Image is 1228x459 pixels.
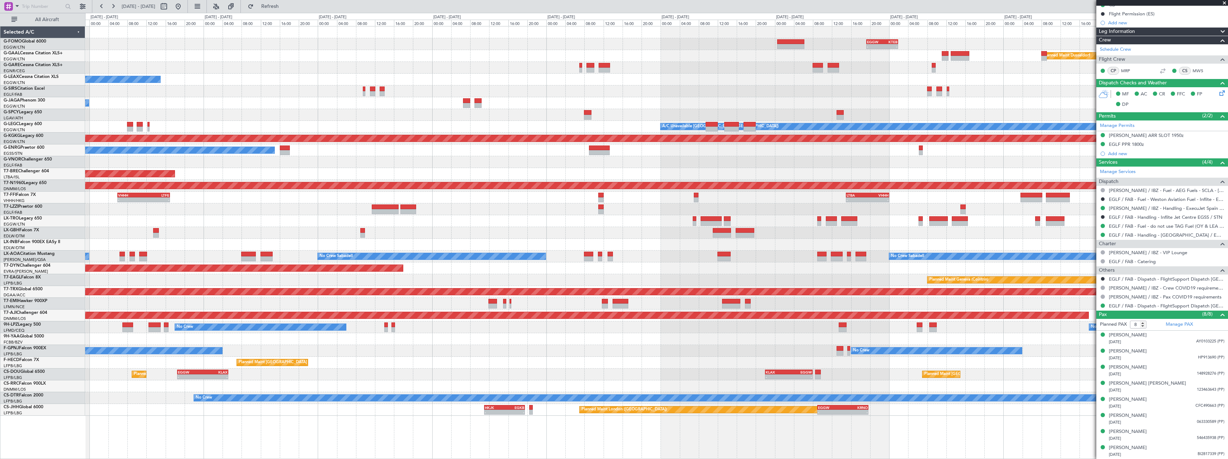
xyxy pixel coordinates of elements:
[853,345,869,356] div: No Crew
[505,405,524,410] div: EGKB
[929,275,988,285] div: Planned Maint Geneva (Cointrin)
[642,20,661,26] div: 20:00
[4,169,49,173] a: T7-BREChallenger 604
[1109,396,1147,403] div: [PERSON_NAME]
[889,20,908,26] div: 00:00
[4,139,25,144] a: EGGW/LTN
[1100,122,1135,129] a: Manage Permits
[4,157,21,162] span: G-VNOR
[756,20,775,26] div: 20:00
[4,51,20,55] span: G-GAAL
[178,375,203,379] div: -
[565,20,584,26] div: 04:00
[4,263,20,268] span: T7-DYN
[1202,310,1213,318] span: (8/8)
[4,281,22,286] a: LFPB/LBG
[4,311,47,315] a: T7-AJIChallenger 604
[4,322,18,327] span: 9H-LPZ
[242,20,260,26] div: 08:00
[4,275,21,280] span: T7-EAGL
[794,20,813,26] div: 04:00
[4,252,20,256] span: LX-AOA
[177,322,193,332] div: No Crew
[1042,20,1061,26] div: 08:00
[4,92,22,97] a: EGLF/FAB
[4,233,25,239] a: EDLW/DTM
[4,287,18,291] span: T7-TRX
[204,20,223,26] div: 00:00
[1109,132,1184,138] div: [PERSON_NAME] ARR SLOT 1950z
[924,369,1037,380] div: Planned Maint [GEOGRAPHIC_DATA] ([GEOGRAPHIC_DATA])
[4,358,19,362] span: F-HECD
[965,20,984,26] div: 16:00
[1099,36,1111,44] span: Crew
[1109,428,1147,435] div: [PERSON_NAME]
[223,20,242,26] div: 04:00
[699,20,718,26] div: 08:00
[4,393,43,398] a: CS-DTRFalcon 2000
[1099,112,1116,120] span: Permits
[1197,371,1224,377] span: 148928276 (PP)
[4,63,20,67] span: G-GARE
[1109,404,1121,409] span: [DATE]
[1109,214,1222,220] a: EGLF / FAB - Handling - Inflite Jet Centre EGSS / STN
[1109,452,1121,457] span: [DATE]
[4,181,24,185] span: T7-N1960
[927,20,946,26] div: 08:00
[4,39,22,44] span: G-FOMO
[1166,321,1193,328] a: Manage PAX
[178,370,203,374] div: EGGW
[4,381,19,386] span: CS-RRC
[4,134,20,138] span: G-KGKG
[1159,91,1165,98] span: CR
[1108,150,1224,157] div: Add new
[4,240,18,244] span: LX-INB
[394,20,413,26] div: 16:00
[1109,294,1222,300] a: [PERSON_NAME] / IBZ - Pax COVID19 requirements
[1109,223,1224,229] a: EGLF / FAB - Fuel - do not use TAG Fuel (OY & LEA only) EGLF / FAB
[882,40,897,44] div: KTEB
[320,251,353,262] div: No Crew Sabadell
[737,20,756,26] div: 16:00
[89,20,108,26] div: 00:00
[118,193,143,197] div: VHHH
[623,20,642,26] div: 16:00
[1091,322,1107,332] div: No Crew
[118,198,143,202] div: -
[789,370,812,374] div: EGGW
[1109,420,1121,425] span: [DATE]
[1197,435,1224,441] span: 546435938 (PP)
[813,20,832,26] div: 08:00
[4,87,45,91] a: G-SIRSCitation Excel
[1177,91,1185,98] span: FFC
[4,370,45,374] a: CS-DOUGlobal 6500
[890,14,918,20] div: [DATE] - [DATE]
[1198,355,1224,361] span: HP913690 (PP)
[4,110,19,114] span: G-SPCY
[851,20,870,26] div: 16:00
[4,51,63,55] a: G-GAALCessna Citation XLS+
[4,257,46,262] a: [PERSON_NAME]/QSA
[4,145,44,150] a: G-ENRGPraetor 600
[4,80,25,85] a: EGGW/LTN
[4,198,25,203] a: VHHH/HKG
[1004,14,1032,20] div: [DATE] - [DATE]
[1099,55,1125,64] span: Flight Crew
[4,228,19,232] span: LX-GBH
[4,292,25,298] a: DGAA/ACC
[4,316,26,321] a: DNMM/LOS
[1109,412,1147,419] div: [PERSON_NAME]
[433,14,461,20] div: [DATE] - [DATE]
[4,311,16,315] span: T7-AJI
[91,14,118,20] div: [DATE] - [DATE]
[4,252,55,256] a: LX-AOACitation Mustang
[847,193,867,197] div: LTBA
[1099,28,1135,36] span: Leg Information
[413,20,432,26] div: 20:00
[1195,403,1224,409] span: CFC490663 (PP)
[4,68,25,74] a: EGNR/CEG
[432,20,451,26] div: 00:00
[4,169,18,173] span: T7-BRE
[4,299,47,303] a: T7-EMIHawker 900XP
[1099,266,1115,275] span: Others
